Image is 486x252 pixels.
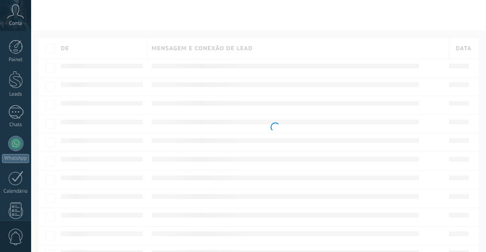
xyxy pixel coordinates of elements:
[2,91,30,98] div: Leads
[2,154,29,163] div: WhatsApp
[9,21,22,27] span: Conta
[2,57,30,63] div: Painel
[2,188,30,195] div: Calendário
[2,122,30,128] div: Chats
